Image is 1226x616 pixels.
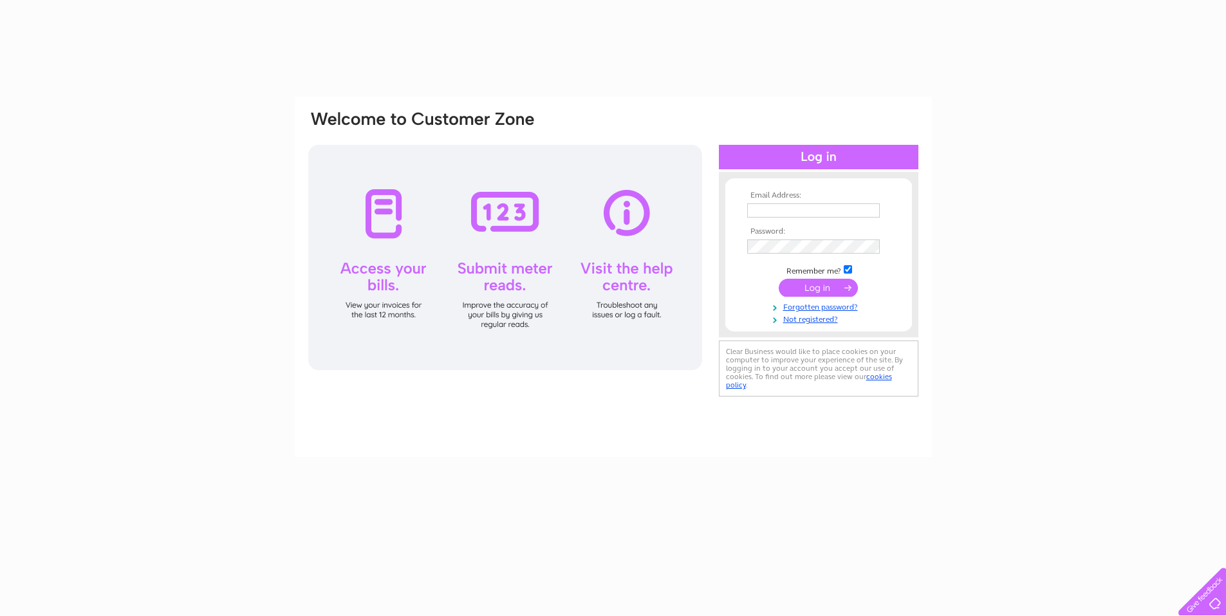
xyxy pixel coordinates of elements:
[744,263,893,276] td: Remember me?
[747,312,893,324] a: Not registered?
[744,191,893,200] th: Email Address:
[744,227,893,236] th: Password:
[779,279,858,297] input: Submit
[726,372,892,389] a: cookies policy
[747,300,893,312] a: Forgotten password?
[719,341,918,397] div: Clear Business would like to place cookies on your computer to improve your experience of the sit...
